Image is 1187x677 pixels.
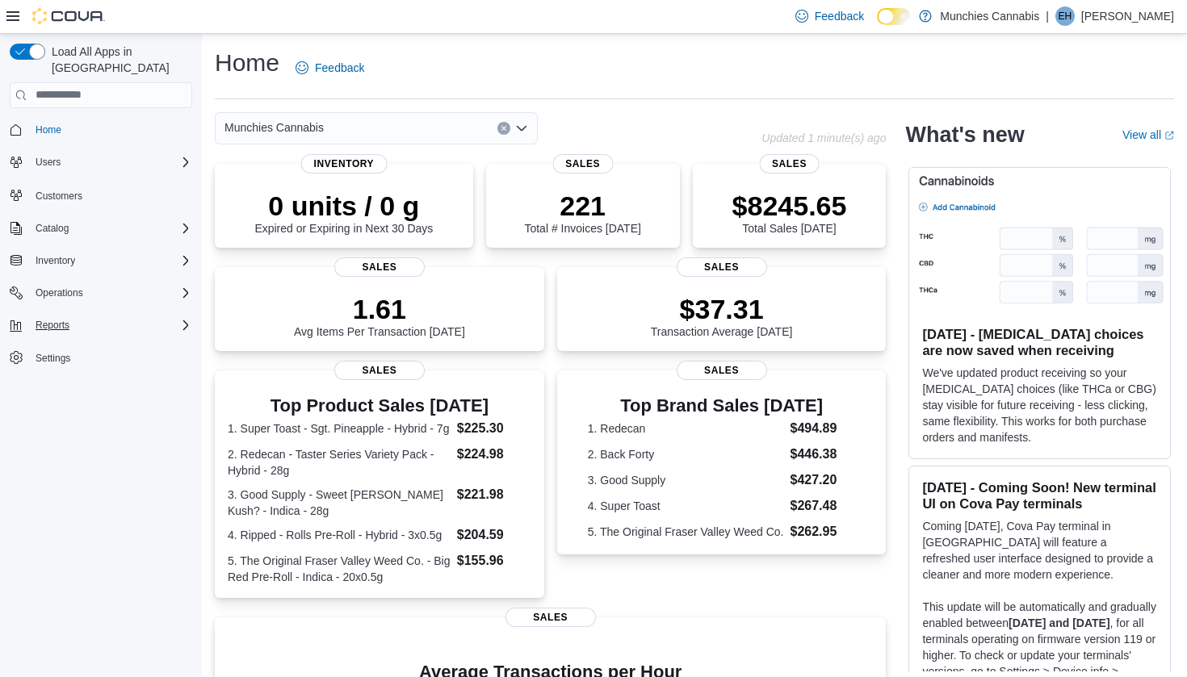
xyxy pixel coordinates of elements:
[3,183,199,207] button: Customers
[29,186,89,206] a: Customers
[588,472,784,488] dt: 3. Good Supply
[922,326,1157,358] h3: [DATE] - [MEDICAL_DATA] choices are now saved when receiving
[790,522,855,541] dd: $262.95
[36,222,69,235] span: Catalog
[940,6,1039,26] p: Munchies Cannabis
[254,190,433,235] div: Expired or Expiring in Next 30 Days
[29,283,90,303] button: Operations
[3,151,199,173] button: Users
[294,293,465,325] p: 1.61
[36,286,83,299] span: Operations
[651,293,793,338] div: Transaction Average [DATE]
[3,282,199,304] button: Operations
[815,8,864,24] span: Feedback
[790,470,855,490] dd: $427.20
[457,445,531,464] dd: $224.98
[334,257,425,277] span: Sales
[552,154,613,173] span: Sales
[877,8,911,25] input: Dark Mode
[215,47,279,79] h1: Home
[228,396,531,416] h3: Top Product Sales [DATE]
[29,348,192,368] span: Settings
[1122,128,1174,141] a: View allExternal link
[922,518,1157,583] p: Coming [DATE], Cova Pay terminal in [GEOGRAPHIC_DATA] will feature a refreshed user interface des...
[315,60,364,76] span: Feedback
[29,316,76,335] button: Reports
[1055,6,1075,26] div: Elias Hanna
[32,8,105,24] img: Cova
[228,553,451,585] dt: 5. The Original Fraser Valley Weed Co. - Big Red Pre-Roll - Indica - 20x0.5g
[790,445,855,464] dd: $446.38
[457,525,531,545] dd: $204.59
[36,156,61,169] span: Users
[677,361,767,380] span: Sales
[877,25,878,26] span: Dark Mode
[36,190,82,203] span: Customers
[457,419,531,438] dd: $225.30
[29,283,192,303] span: Operations
[457,485,531,504] dd: $221.98
[29,219,75,238] button: Catalog
[29,153,67,172] button: Users
[1059,6,1072,26] span: EH
[29,119,192,140] span: Home
[29,219,192,238] span: Catalog
[45,44,192,76] span: Load All Apps in [GEOGRAPHIC_DATA]
[588,524,784,540] dt: 5. The Original Fraser Valley Weed Co.
[524,190,640,235] div: Total # Invoices [DATE]
[588,446,784,462] dt: 2. Back Forty
[228,420,451,437] dt: 1. Super Toast - Sgt. Pineapple - Hybrid - 7g
[732,190,847,235] div: Total Sales [DATE]
[732,190,847,222] p: $8245.65
[497,122,510,135] button: Clear input
[588,396,856,416] h3: Top Brand Sales [DATE]
[228,446,451,478] dt: 2. Redecan - Taster Series Variety Pack - Hybrid - 28g
[29,153,192,172] span: Users
[790,496,855,516] dd: $267.48
[3,217,199,240] button: Catalog
[29,316,192,335] span: Reports
[761,132,886,144] p: Updated 1 minute(s) ago
[905,122,1024,148] h2: What's new
[1046,6,1049,26] p: |
[588,420,784,437] dt: 1. Redecan
[759,154,820,173] span: Sales
[3,346,199,370] button: Settings
[3,314,199,336] button: Reports
[457,551,531,570] dd: $155.96
[1164,131,1174,140] svg: External link
[3,118,199,141] button: Home
[1081,6,1174,26] p: [PERSON_NAME]
[10,111,192,412] nav: Complex example
[228,527,451,543] dt: 4. Ripped - Rolls Pre-Roll - Hybrid - 3x0.5g
[29,251,192,270] span: Inventory
[254,190,433,222] p: 0 units / 0 g
[677,257,767,277] span: Sales
[36,352,70,365] span: Settings
[289,52,371,84] a: Feedback
[651,293,793,325] p: $37.31
[224,118,324,137] span: Munchies Cannabis
[922,365,1157,445] p: We've updated product receiving so your [MEDICAL_DATA] choices (like THCa or CBG) stay visible fo...
[922,479,1157,512] h3: [DATE] - Coming Soon! New terminal UI on Cova Pay terminals
[29,349,77,368] a: Settings
[790,419,855,438] dd: $494.89
[29,120,68,140] a: Home
[334,361,425,380] span: Sales
[3,249,199,272] button: Inventory
[524,190,640,222] p: 221
[588,498,784,514] dt: 4. Super Toast
[515,122,528,135] button: Open list of options
[505,608,596,627] span: Sales
[1009,616,1109,629] strong: [DATE] and [DATE]
[294,293,465,338] div: Avg Items Per Transaction [DATE]
[301,154,388,173] span: Inventory
[36,254,75,267] span: Inventory
[29,185,192,205] span: Customers
[29,251,82,270] button: Inventory
[36,123,61,136] span: Home
[36,319,69,332] span: Reports
[228,487,451,519] dt: 3. Good Supply - Sweet [PERSON_NAME] Kush? - Indica - 28g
